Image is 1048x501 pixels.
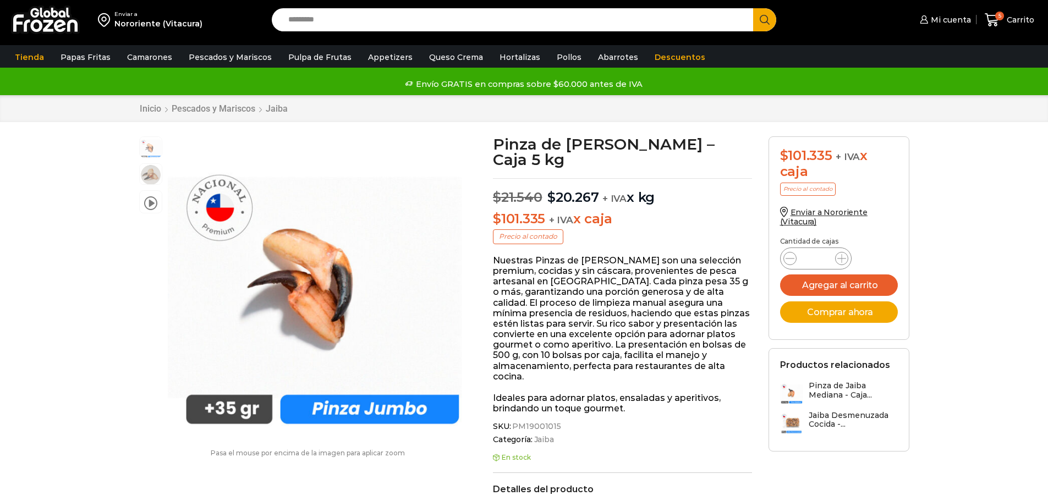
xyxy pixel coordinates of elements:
bdi: 101.335 [780,147,832,163]
a: Mi cuenta [917,9,971,31]
span: + IVA [836,151,860,162]
span: $ [780,147,788,163]
h3: Jaiba Desmenuzada Cocida -... [809,411,898,430]
a: Pinza de Jaiba Mediana - Caja... [780,381,898,405]
img: pinza-jumbo [168,136,470,438]
button: Agregar al carrito [780,274,898,296]
p: Cantidad de cajas [780,238,898,245]
a: Jaiba [533,435,554,444]
span: PM19001015 [511,422,561,431]
a: Pulpa de Frutas [283,47,357,68]
h1: Pinza de [PERSON_NAME] – Caja 5 kg [493,136,752,167]
p: x kg [493,178,752,206]
div: Nororiente (Vitacura) [114,18,202,29]
button: Comprar ahora [780,301,898,323]
a: Jaiba Desmenuzada Cocida -... [780,411,898,434]
p: En stock [493,454,752,461]
a: Appetizers [363,47,418,68]
a: Pescados y Mariscos [171,103,256,114]
p: Nuestras Pinzas de [PERSON_NAME] son una selección premium, cocidas y sin cáscara, provenientes d... [493,255,752,382]
span: $ [547,189,556,205]
img: address-field-icon.svg [98,10,114,29]
bdi: 21.540 [493,189,542,205]
p: Precio al contado [493,229,563,244]
span: + IVA [549,214,573,225]
span: SKU: [493,422,752,431]
a: Descuentos [649,47,711,68]
p: Pasa el mouse por encima de la imagen para aplicar zoom [139,449,477,457]
nav: Breadcrumb [139,103,288,114]
span: Mi cuenta [928,14,971,25]
a: 5 Carrito [982,7,1037,33]
a: Hortalizas [494,47,546,68]
a: Inicio [139,103,162,114]
a: Pescados y Mariscos [183,47,277,68]
div: 1 / 3 [168,136,470,438]
span: $ [493,211,501,227]
span: Carrito [1004,14,1034,25]
span: + IVA [602,193,627,204]
div: x caja [780,148,898,180]
bdi: 101.335 [493,211,545,227]
h2: Productos relacionados [780,360,890,370]
a: Tienda [9,47,50,68]
a: Enviar a Nororiente (Vitacura) [780,207,868,227]
a: Papas Fritas [55,47,116,68]
h3: Pinza de Jaiba Mediana - Caja... [809,381,898,400]
span: $ [493,189,501,205]
a: Jaiba [265,103,288,114]
span: pinza jaiba jumbo [140,164,162,186]
a: Camarones [122,47,178,68]
a: Abarrotes [592,47,644,68]
p: Ideales para adornar platos, ensaladas y aperitivos, brindando un toque gourmet. [493,393,752,414]
a: Queso Crema [424,47,489,68]
div: Enviar a [114,10,202,18]
bdi: 20.267 [547,189,599,205]
input: Product quantity [805,251,826,266]
h2: Detalles del producto [493,484,752,494]
p: x caja [493,211,752,227]
p: Precio al contado [780,183,836,196]
button: Search button [753,8,776,31]
span: pinza-jumbo [140,137,162,159]
span: 5 [995,12,1004,20]
span: Categoría: [493,435,752,444]
a: Pollos [551,47,587,68]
